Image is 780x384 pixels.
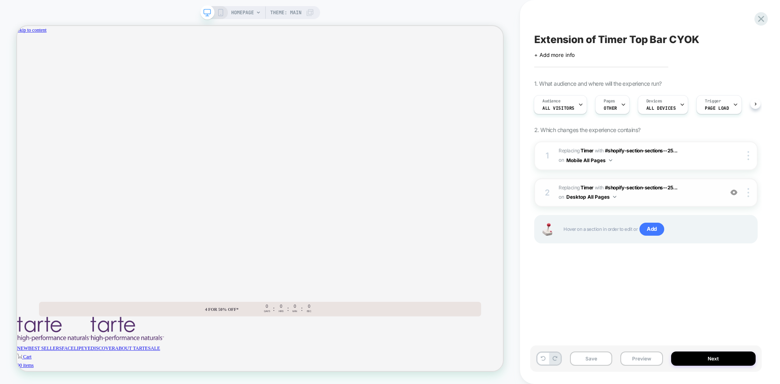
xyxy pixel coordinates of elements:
[379,372,381,383] div: :
[231,6,254,19] span: HOMEPAGE
[705,105,729,111] span: Page Load
[559,156,564,165] span: on
[646,105,676,111] span: ALL DEVICES
[581,184,594,191] b: Timer
[605,148,678,154] span: #shopify-section-sections--25...
[609,159,612,161] img: down arrow
[705,98,721,104] span: Trigger
[383,379,395,382] div: Sec
[639,223,664,236] span: Add
[364,371,377,377] div: 0
[595,148,604,154] span: WITH
[595,184,604,191] span: WITH
[671,351,756,366] button: Next
[327,371,339,377] div: 0
[542,105,574,111] span: All Visitors
[542,98,561,104] span: Audience
[360,372,362,383] div: :
[341,372,344,383] div: :
[559,148,594,154] span: Replacing
[364,379,377,382] div: Min
[534,33,699,46] span: Extension of Timer Top Bar CYOK
[581,148,594,154] b: Timer
[747,151,749,160] img: close
[539,223,555,236] img: Joystick
[646,98,662,104] span: Devices
[327,379,339,382] div: Days
[383,371,395,377] div: 0
[543,185,551,200] div: 2
[747,188,749,197] img: close
[346,379,358,382] div: Hrs
[613,196,616,198] img: down arrow
[543,148,551,163] div: 1
[604,105,617,111] span: OTHER
[346,371,358,377] div: 0
[620,351,663,366] button: Preview
[559,184,594,191] span: Replacing
[534,80,661,87] span: 1. What audience and where will the experience run?
[534,126,640,133] span: 2. Which changes the experience contains?
[563,223,749,236] span: Hover on a section in order to edit or
[251,375,295,381] span: 4 for 50% off*
[605,184,678,191] span: #shopify-section-sections--25...
[566,192,616,202] button: Desktop All Pages
[534,52,575,58] span: + Add more info
[570,351,612,366] button: Save
[270,6,301,19] span: Theme: MAIN
[604,98,615,104] span: Pages
[559,193,564,202] span: on
[730,189,737,196] img: crossed eye
[566,155,612,165] button: Mobile All Pages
